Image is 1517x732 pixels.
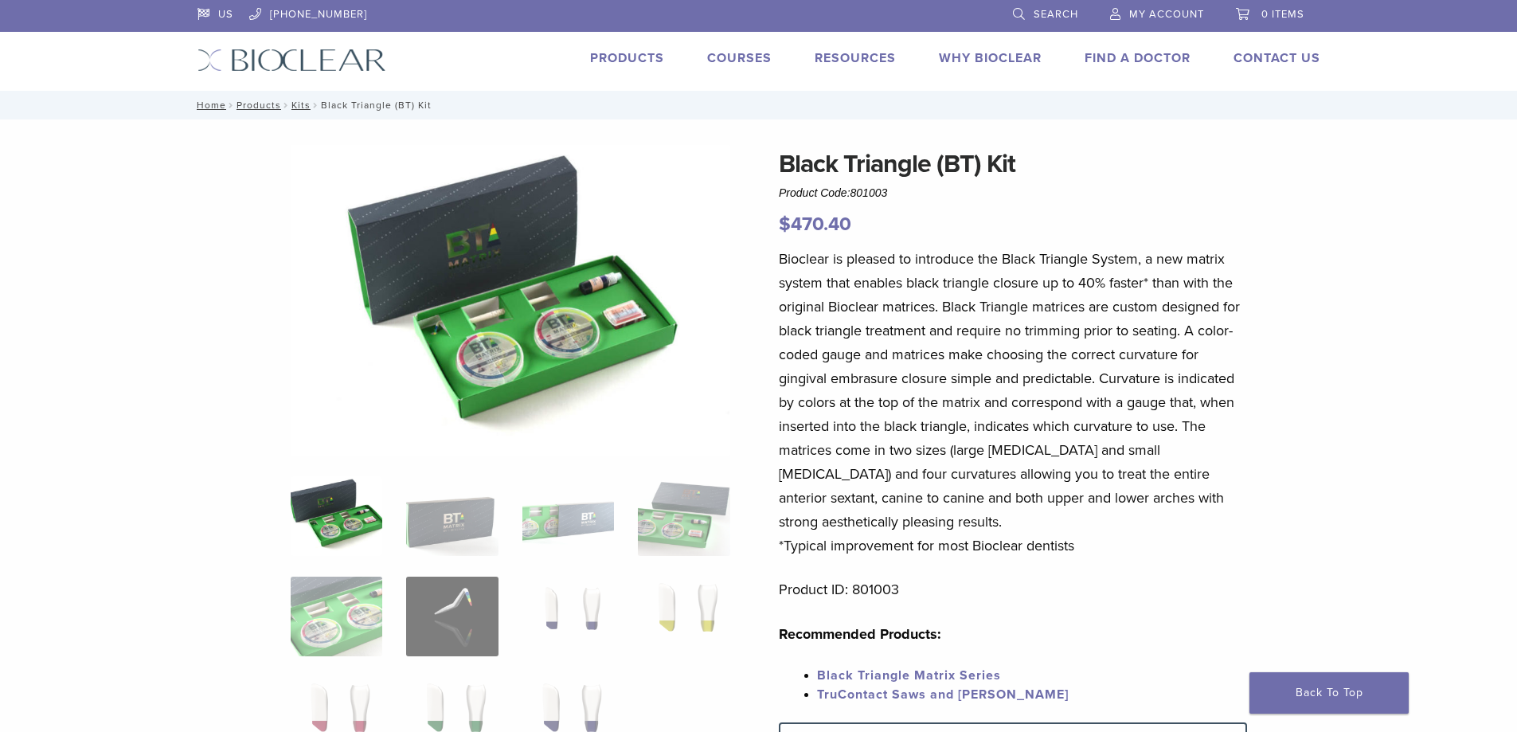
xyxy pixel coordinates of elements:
[192,100,226,111] a: Home
[311,101,321,109] span: /
[638,476,729,556] img: Black Triangle (BT) Kit - Image 4
[522,476,614,556] img: Black Triangle (BT) Kit - Image 3
[291,577,382,656] img: Black Triangle (BT) Kit - Image 5
[1249,672,1409,714] a: Back To Top
[406,577,498,656] img: Black Triangle (BT) Kit - Image 6
[1129,8,1204,21] span: My Account
[1034,8,1078,21] span: Search
[850,186,888,199] span: 801003
[817,667,1001,683] a: Black Triangle Matrix Series
[779,186,887,199] span: Product Code:
[779,577,1247,601] p: Product ID: 801003
[197,49,386,72] img: Bioclear
[237,100,281,111] a: Products
[779,145,1247,183] h1: Black Triangle (BT) Kit
[638,577,729,656] img: Black Triangle (BT) Kit - Image 8
[779,247,1247,558] p: Bioclear is pleased to introduce the Black Triangle System, a new matrix system that enables blac...
[779,625,941,643] strong: Recommended Products:
[226,101,237,109] span: /
[522,577,614,656] img: Black Triangle (BT) Kit - Image 7
[291,100,311,111] a: Kits
[939,50,1042,66] a: Why Bioclear
[281,101,291,109] span: /
[1261,8,1304,21] span: 0 items
[1085,50,1191,66] a: Find A Doctor
[817,687,1069,703] a: TruContact Saws and [PERSON_NAME]
[291,476,382,556] img: Intro-Black-Triangle-Kit-6-Copy-e1548792917662-324x324.jpg
[1234,50,1320,66] a: Contact Us
[779,213,851,236] bdi: 470.40
[406,476,498,556] img: Black Triangle (BT) Kit - Image 2
[291,145,730,456] img: Intro Black Triangle Kit-6 - Copy
[707,50,772,66] a: Courses
[779,213,791,236] span: $
[815,50,896,66] a: Resources
[186,91,1332,119] nav: Black Triangle (BT) Kit
[590,50,664,66] a: Products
